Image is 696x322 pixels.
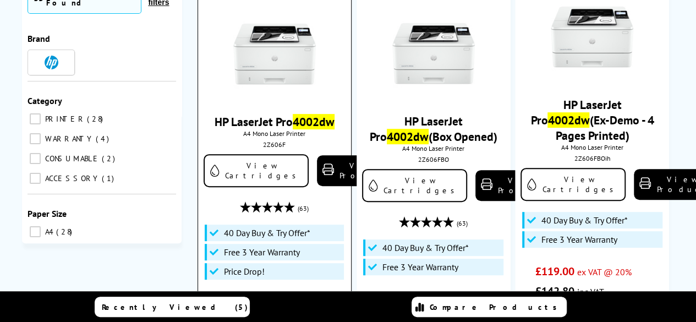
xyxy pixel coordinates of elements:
[204,154,309,187] a: View Cartridges
[382,242,469,253] span: 40 Day Buy & Try Offer*
[577,286,604,297] span: inc VAT
[430,302,563,312] span: Compare Products
[362,169,467,202] a: View Cartridges
[541,234,617,245] span: Free 3 Year Warranty
[530,97,654,143] a: HP LaserJet Pro4002dw(Ex-Demo - 4 Pages Printed)
[293,114,335,129] mark: 4002dw
[30,113,41,124] input: PRINTER 28
[387,129,429,144] mark: 4002dw
[224,227,310,238] span: 40 Day Buy & Try Offer*
[102,173,117,183] span: 1
[520,143,664,151] span: A4 Mono Laser Printer
[362,144,505,152] span: A4 Mono Laser Printer
[42,134,95,144] span: WARRANTY
[28,208,67,219] span: Paper Size
[457,213,468,234] span: (63)
[224,266,265,277] span: Price Drop!
[30,133,41,144] input: WARRANTY 4
[56,227,75,237] span: 28
[95,297,250,317] a: Recently Viewed (5)
[541,215,628,226] span: 40 Day Buy & Try Offer*
[535,284,574,298] span: £142.80
[475,170,558,201] a: View Product
[392,12,475,95] img: HP-LaserJetPro-4002dw-Front-Small.jpg
[42,227,55,237] span: A4
[204,129,346,138] span: A4 Mono Laser Printer
[523,154,661,162] div: 2Z606FBOih
[520,168,626,201] a: View Cartridges
[535,264,574,279] span: £119.00
[87,114,106,124] span: 28
[233,13,316,95] img: HP-LaserJetPro-4002dw-Front-Small.jpg
[317,155,399,186] a: View Product
[42,173,101,183] span: ACCESSORY
[42,114,86,124] span: PRINTER
[224,247,300,258] span: Free 3 Year Warranty
[215,114,335,129] a: HP LaserJet Pro4002dw
[206,140,343,149] div: 2Z606F
[370,113,497,144] a: HP LaserJet Pro4002dw(Box Opened)
[547,112,589,128] mark: 4002dw
[96,134,112,144] span: 4
[382,261,458,272] span: Free 3 Year Warranty
[102,154,118,163] span: 2
[28,33,50,44] span: Brand
[45,56,58,69] img: HP
[577,266,631,277] span: ex VAT @ 20%
[298,198,309,219] span: (63)
[30,173,41,184] input: ACCESSORY 1
[102,302,248,312] span: Recently Viewed (5)
[30,226,41,237] input: A4 28
[412,297,567,317] a: Compare Products
[30,153,41,164] input: CONSUMABLE 2
[42,154,101,163] span: CONSUMABLE
[365,155,502,163] div: 2Z606FBO
[28,95,62,106] span: Category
